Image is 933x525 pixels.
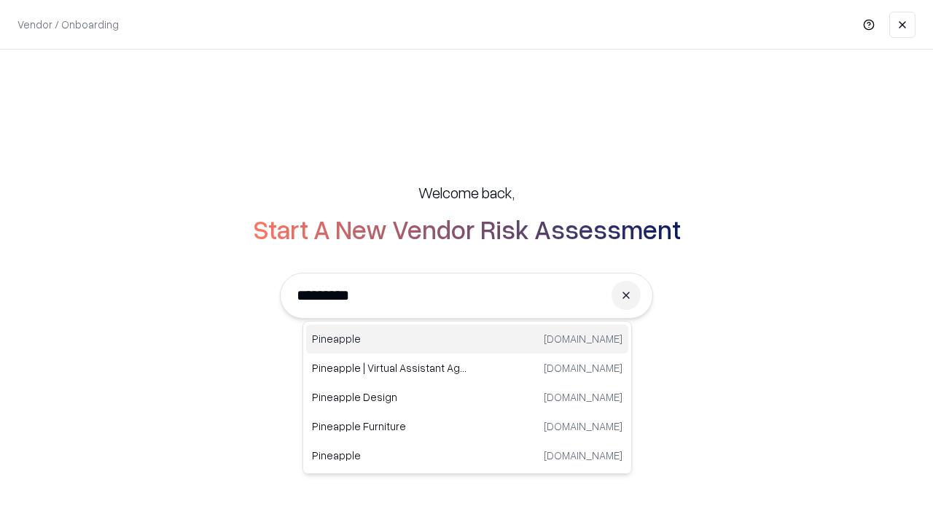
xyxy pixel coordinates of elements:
p: Pineapple [312,331,467,346]
p: Vendor / Onboarding [17,17,119,32]
h2: Start A New Vendor Risk Assessment [253,214,681,244]
p: Pineapple Design [312,389,467,405]
p: Pineapple [312,448,467,463]
p: [DOMAIN_NAME] [544,419,622,434]
h5: Welcome back, [418,182,515,203]
p: [DOMAIN_NAME] [544,448,622,463]
div: Suggestions [302,321,632,474]
p: [DOMAIN_NAME] [544,389,622,405]
p: Pineapple | Virtual Assistant Agency [312,360,467,376]
p: [DOMAIN_NAME] [544,331,622,346]
p: Pineapple Furniture [312,419,467,434]
p: [DOMAIN_NAME] [544,360,622,376]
